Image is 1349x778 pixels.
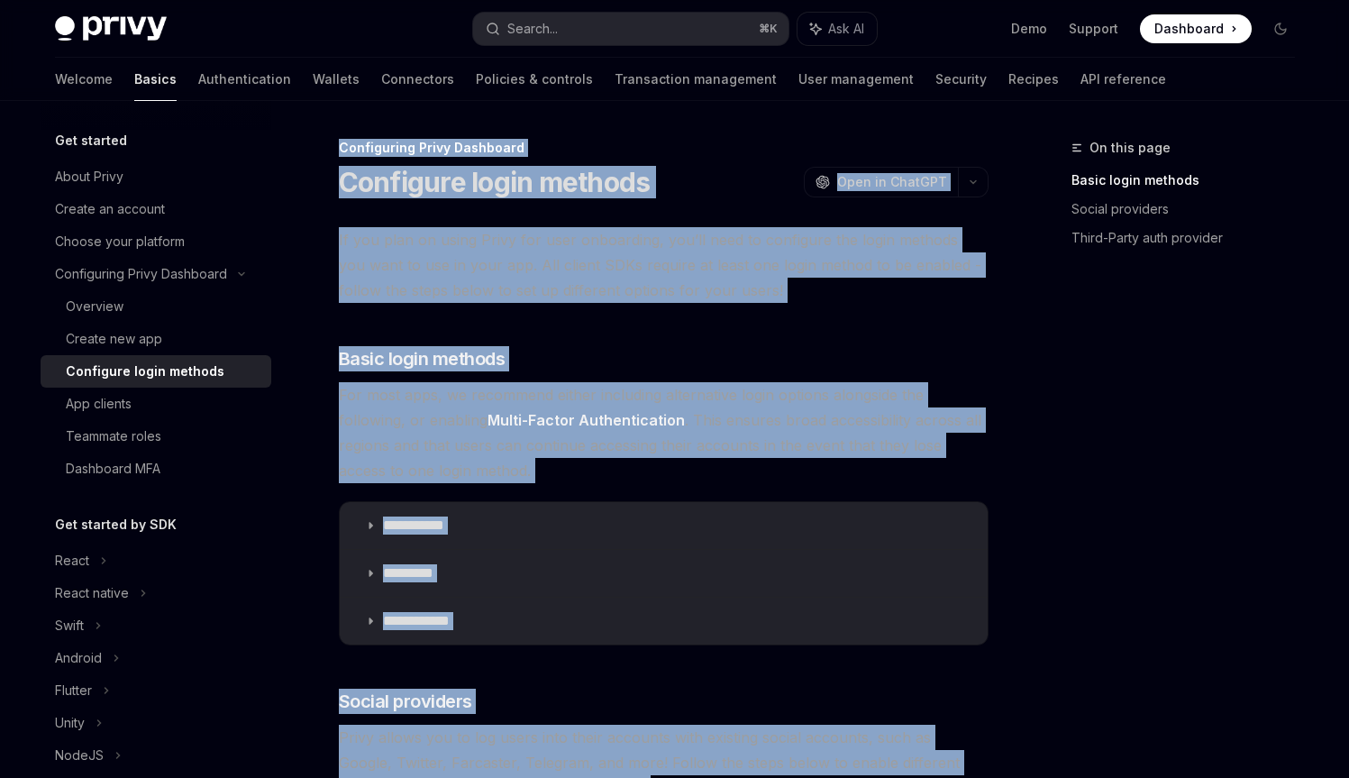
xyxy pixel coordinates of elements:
[1008,58,1059,101] a: Recipes
[55,582,129,604] div: React native
[198,58,291,101] a: Authentication
[339,166,651,198] h1: Configure login methods
[66,393,132,415] div: App clients
[476,58,593,101] a: Policies & controls
[804,167,958,197] button: Open in ChatGPT
[1140,14,1252,43] a: Dashboard
[381,58,454,101] a: Connectors
[55,680,92,701] div: Flutter
[1069,20,1118,38] a: Support
[837,173,947,191] span: Open in ChatGPT
[55,130,127,151] h5: Get started
[1011,20,1047,38] a: Demo
[339,139,989,157] div: Configuring Privy Dashboard
[55,198,165,220] div: Create an account
[488,411,685,430] a: Multi-Factor Authentication
[1071,195,1309,224] a: Social providers
[41,420,271,453] a: Teammate roles
[798,13,877,45] button: Ask AI
[66,296,123,317] div: Overview
[55,647,102,669] div: Android
[339,689,472,714] span: Social providers
[55,550,89,572] div: React
[41,453,271,485] a: Dashboard MFA
[66,361,224,382] div: Configure login methods
[55,16,167,41] img: dark logo
[55,58,113,101] a: Welcome
[55,166,123,188] div: About Privy
[41,323,271,355] a: Create new app
[473,13,788,45] button: Search...⌘K
[41,388,271,420] a: App clients
[339,346,506,371] span: Basic login methods
[134,58,177,101] a: Basics
[41,225,271,258] a: Choose your platform
[828,20,864,38] span: Ask AI
[66,426,161,447] div: Teammate roles
[66,328,162,350] div: Create new app
[55,263,227,285] div: Configuring Privy Dashboard
[1154,20,1224,38] span: Dashboard
[41,160,271,193] a: About Privy
[41,193,271,225] a: Create an account
[507,18,558,40] div: Search...
[1071,224,1309,252] a: Third-Party auth provider
[41,290,271,323] a: Overview
[55,615,84,636] div: Swift
[1266,14,1295,43] button: Toggle dark mode
[55,745,104,766] div: NodeJS
[55,514,177,535] h5: Get started by SDK
[41,355,271,388] a: Configure login methods
[339,227,989,303] span: If you plan on using Privy for user onboarding, you’ll need to configure the login methods you wa...
[935,58,987,101] a: Security
[55,231,185,252] div: Choose your platform
[313,58,360,101] a: Wallets
[759,22,778,36] span: ⌘ K
[339,382,989,483] span: For most apps, we recommend either including alternative login options alongside the following, o...
[615,58,777,101] a: Transaction management
[55,712,85,734] div: Unity
[798,58,914,101] a: User management
[1071,166,1309,195] a: Basic login methods
[1089,137,1171,159] span: On this page
[1080,58,1166,101] a: API reference
[66,458,160,480] div: Dashboard MFA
